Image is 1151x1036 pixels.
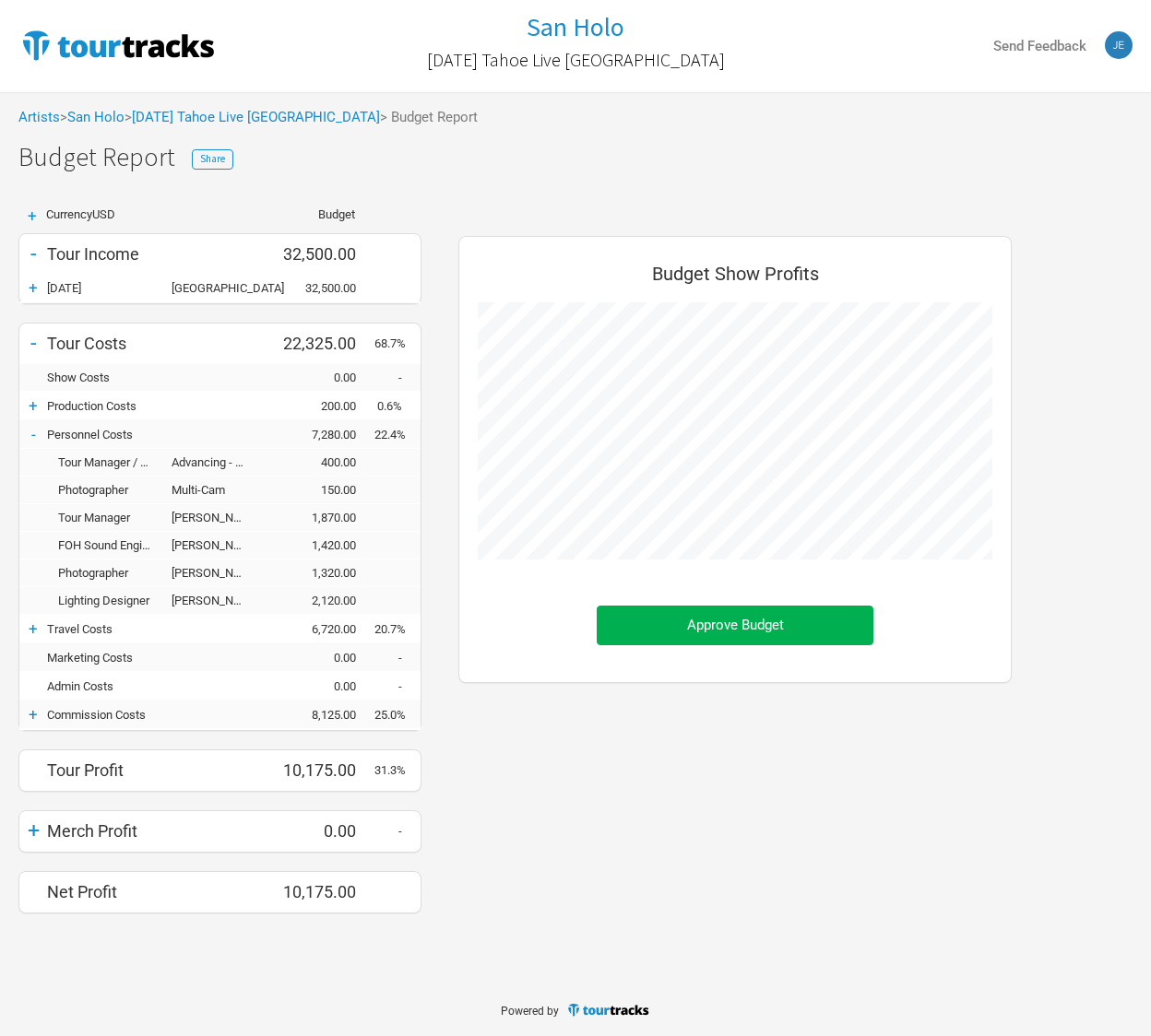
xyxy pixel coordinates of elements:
div: Marketing Costs [47,651,264,665]
div: Budget [263,208,355,220]
div: 13-Dec-25 [47,281,172,295]
div: 31.3% [374,763,421,777]
span: > Budget Report [380,111,478,124]
div: 32,500.00 [264,244,374,264]
div: Show Costs [47,371,264,384]
div: + [19,818,47,843]
div: 1,870.00 [264,511,374,524]
div: Commission Costs [47,708,264,722]
div: Photographer [47,566,172,580]
div: 1,320.00 [264,566,374,580]
h2: [DATE] Tahoe Live [GEOGRAPHIC_DATA] [427,50,725,70]
div: 0.00 [264,371,374,384]
div: + [19,278,47,297]
div: 8,125.00 [264,708,374,722]
button: Approve Budget [597,606,873,645]
a: Artists [18,109,60,125]
div: Budget Show Profits [478,255,992,302]
div: Net Profit [47,882,264,901]
div: Jeff Meuzealaar [172,511,264,524]
div: Tour Income [47,244,264,264]
div: + [19,396,47,415]
div: Merch Profit [47,821,264,841]
a: San Holo [67,109,125,125]
strong: Send Feedback [993,38,1086,54]
div: 68.7% [374,336,421,350]
div: Tour Manager / Production Manager / VJ [47,455,172,469]
div: - [374,824,421,838]
span: > [60,111,125,124]
div: 0.00 [264,821,374,841]
div: FOH Sound Engineer [47,538,172,552]
span: > [125,111,380,124]
div: Travel Costs [47,622,264,636]
a: [DATE] Tahoe Live [GEOGRAPHIC_DATA] [132,109,380,125]
div: 1,420.00 [264,538,374,552]
div: 400.00 [264,455,374,469]
div: 25.0% [374,708,421,722]
div: + [18,208,46,224]
div: - [19,330,47,356]
div: 0.00 [264,679,374,693]
img: TourTracks [566,1002,651,1018]
div: 22,325.00 [264,334,374,353]
div: Multi-Cam [172,483,264,497]
div: Olympic Valley [172,281,264,295]
div: Blake Addington [172,594,264,607]
a: San Holo [527,13,624,41]
div: Advancing - Live / Hybrid [172,455,264,469]
div: 150.00 [264,483,374,497]
a: [DATE] Tahoe Live [GEOGRAPHIC_DATA] [427,41,725,79]
div: - [19,425,47,443]
div: Lighting Designer [47,594,172,607]
span: Powered by [501,1005,559,1018]
div: 7,280.00 [264,428,374,441]
div: 0.00 [264,651,374,665]
span: Currency USD [46,207,115,221]
div: Francis Mariano [172,538,264,552]
div: 2,120.00 [264,594,374,607]
div: 10,175.00 [264,760,374,780]
div: 6,720.00 [264,622,374,636]
div: - [374,371,421,384]
span: Share [200,152,225,165]
div: Tour Profit [47,760,264,780]
div: Photographer [47,483,172,497]
div: Production Costs [47,399,264,413]
span: Approve Budget [687,617,784,633]
button: Share [192,149,233,170]
div: - [374,679,421,693]
div: - [19,241,47,266]
div: Admin Costs [47,679,264,693]
div: Tour Costs [47,334,264,353]
img: Jeff [1105,31,1133,59]
div: Personnel Costs [47,428,264,441]
div: + [19,619,47,638]
img: TourTracks [18,27,218,64]
div: 10,175.00 [264,882,374,901]
div: Tour Manager [47,511,172,524]
h1: Budget Report [18,143,1151,171]
div: 32,500.00 [264,281,374,295]
div: 200.00 [264,399,374,413]
div: Haley Lan [172,566,264,580]
div: 22.4% [374,428,421,441]
div: + [19,705,47,724]
h1: San Holo [527,10,624,43]
div: - [374,651,421,665]
div: 20.7% [374,622,421,636]
div: 0.6% [374,399,421,413]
